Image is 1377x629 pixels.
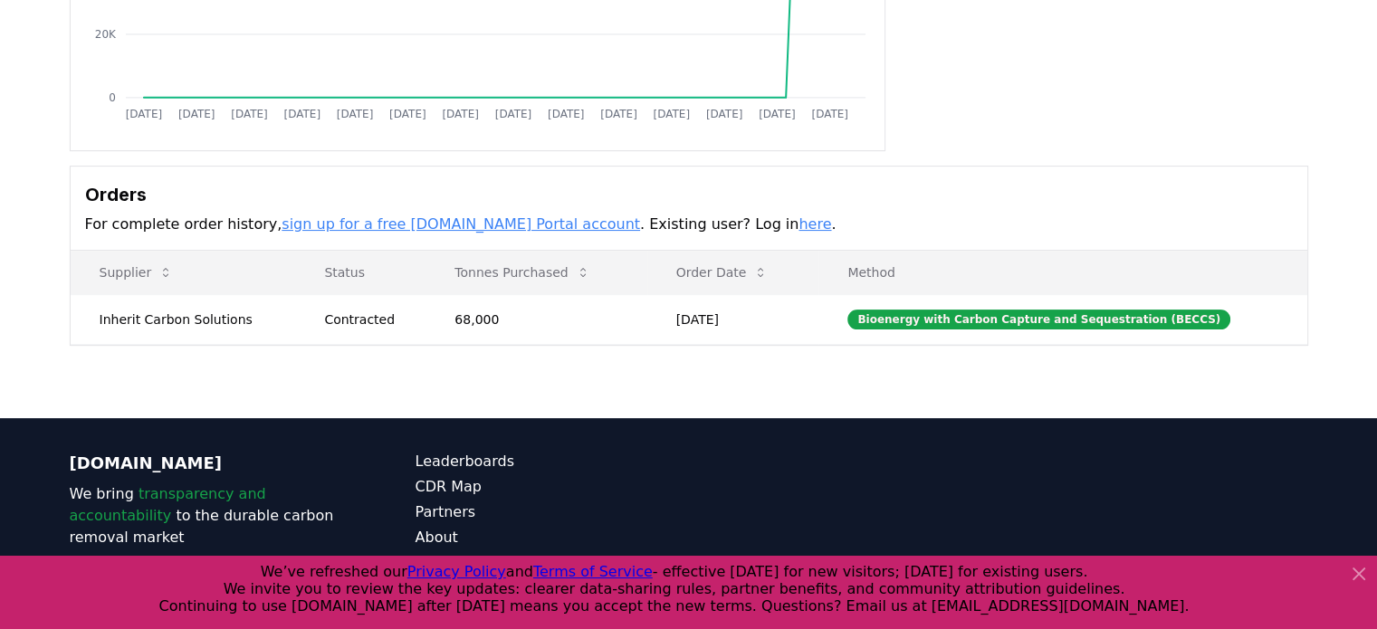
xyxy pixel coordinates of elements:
[85,181,1293,208] h3: Orders
[440,254,604,291] button: Tonnes Purchased
[70,451,343,476] p: [DOMAIN_NAME]
[847,310,1230,329] div: Bioenergy with Carbon Capture and Sequestration (BECCS)
[600,108,637,120] tspan: [DATE]
[798,215,831,233] a: here
[125,108,162,120] tspan: [DATE]
[70,485,266,524] span: transparency and accountability
[282,215,640,233] a: sign up for a free [DOMAIN_NAME] Portal account
[548,108,585,120] tspan: [DATE]
[416,501,689,523] a: Partners
[109,91,116,104] tspan: 0
[706,108,743,120] tspan: [DATE]
[811,108,848,120] tspan: [DATE]
[324,310,411,329] div: Contracted
[426,294,646,344] td: 68,000
[416,476,689,498] a: CDR Map
[662,254,783,291] button: Order Date
[833,263,1292,281] p: Method
[336,108,373,120] tspan: [DATE]
[94,28,116,41] tspan: 20K
[416,527,689,548] a: About
[231,108,268,120] tspan: [DATE]
[416,552,689,574] a: Blog
[494,108,531,120] tspan: [DATE]
[759,108,796,120] tspan: [DATE]
[442,108,479,120] tspan: [DATE]
[85,254,188,291] button: Supplier
[177,108,215,120] tspan: [DATE]
[85,214,1293,235] p: For complete order history, . Existing user? Log in .
[389,108,426,120] tspan: [DATE]
[647,294,819,344] td: [DATE]
[71,294,296,344] td: Inherit Carbon Solutions
[283,108,320,120] tspan: [DATE]
[416,451,689,472] a: Leaderboards
[310,263,411,281] p: Status
[653,108,690,120] tspan: [DATE]
[70,483,343,548] p: We bring to the durable carbon removal market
